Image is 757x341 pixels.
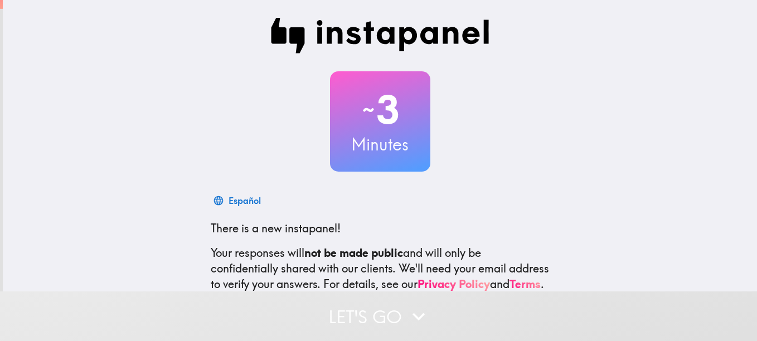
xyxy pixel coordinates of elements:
a: Privacy Policy [418,277,490,291]
h3: Minutes [330,133,430,156]
p: Your responses will and will only be confidentially shared with our clients. We'll need your emai... [211,245,550,292]
b: not be made public [304,246,403,260]
span: There is a new instapanel! [211,221,341,235]
div: Español [229,193,261,208]
span: ~ [361,93,376,126]
h2: 3 [330,87,430,133]
img: Instapanel [271,18,489,53]
a: Terms [509,277,541,291]
button: Español [211,189,265,212]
